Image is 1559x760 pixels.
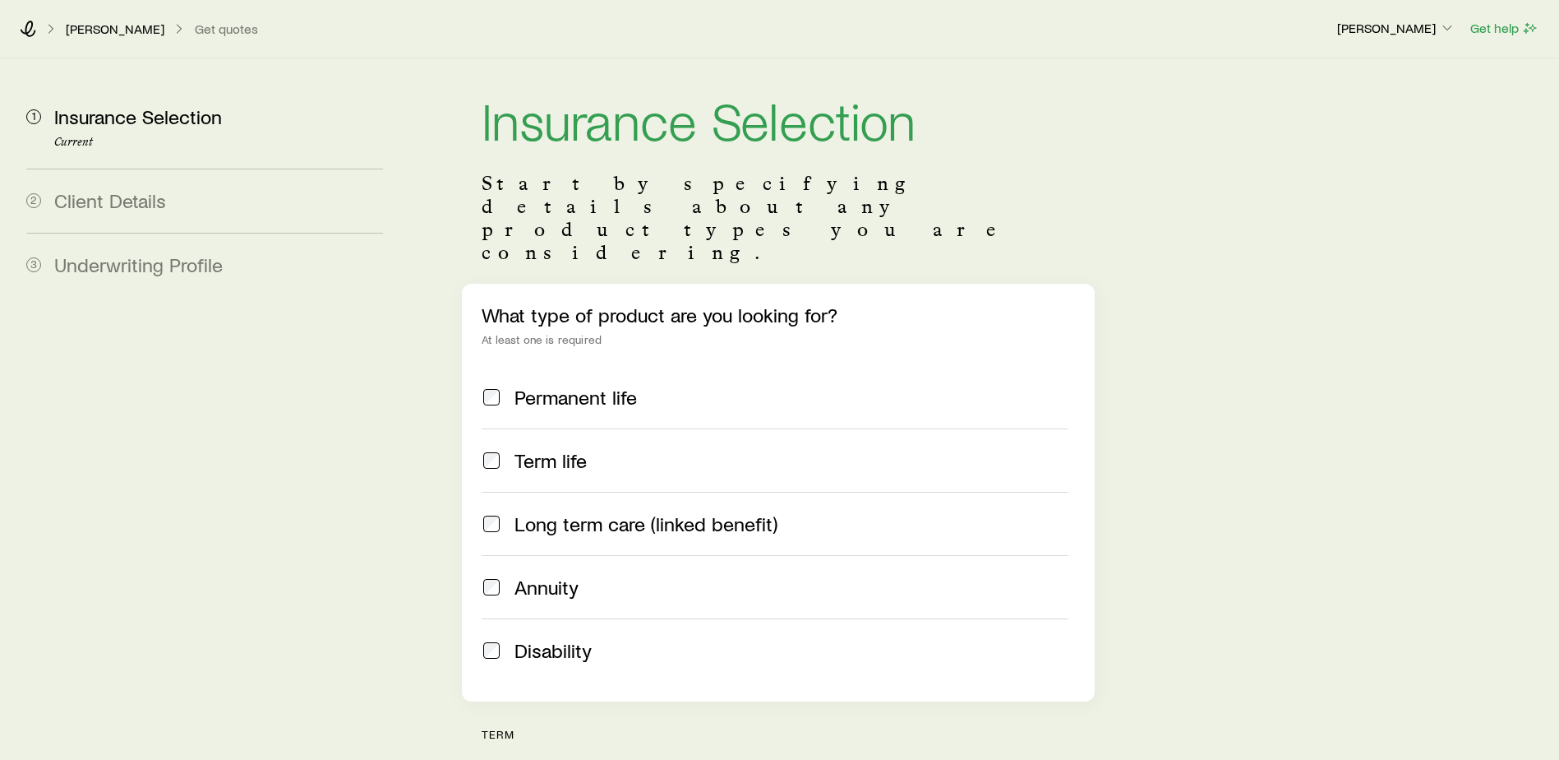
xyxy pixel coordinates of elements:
[482,93,1075,146] h1: Insurance Selection
[26,193,41,208] span: 2
[514,512,777,535] span: Long term care (linked benefit)
[514,576,579,599] span: Annuity
[66,21,164,37] p: [PERSON_NAME]
[483,516,500,532] input: Long term care (linked benefit)
[482,172,1075,264] p: Start by specifying details about any product types you are considering.
[26,109,41,124] span: 1
[483,579,500,595] input: Annuity
[54,188,166,212] span: Client Details
[1469,19,1539,38] button: Get help
[483,389,500,405] input: Permanent life
[1337,20,1455,36] p: [PERSON_NAME]
[194,21,259,37] button: Get quotes
[54,104,222,128] span: Insurance Selection
[482,304,1075,327] p: What type of product are you looking for?
[482,728,1095,741] p: term
[1336,19,1456,39] button: [PERSON_NAME]
[514,639,592,662] span: Disability
[54,253,223,276] span: Underwriting Profile
[26,257,41,272] span: 3
[514,449,587,472] span: Term life
[514,386,637,409] span: Permanent life
[54,136,383,149] p: Current
[482,333,1075,346] div: At least one is required
[483,452,500,469] input: Term life
[483,642,500,659] input: Disability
